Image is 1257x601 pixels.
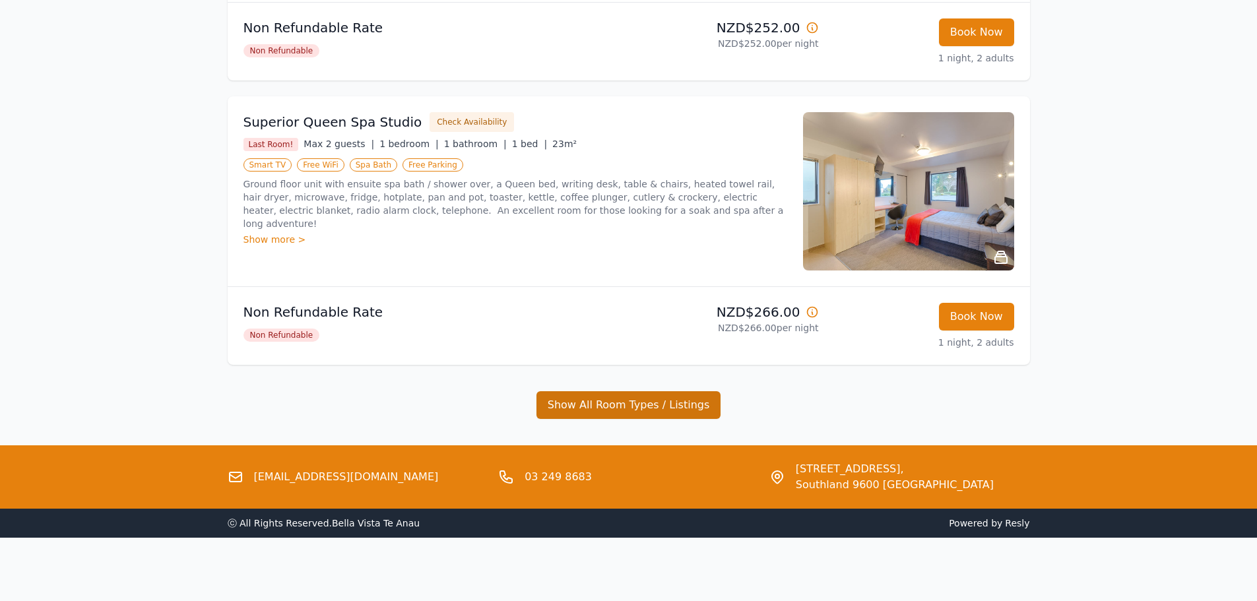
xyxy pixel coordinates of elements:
[243,158,292,172] span: Smart TV
[939,303,1014,331] button: Book Now
[552,139,577,149] span: 23m²
[243,329,320,342] span: Non Refundable
[444,139,507,149] span: 1 bathroom |
[829,336,1014,349] p: 1 night, 2 adults
[243,113,422,131] h3: Superior Queen Spa Studio
[525,469,592,485] a: 03 249 8683
[634,37,819,50] p: NZD$252.00 per night
[403,158,463,172] span: Free Parking
[430,112,514,132] button: Check Availability
[536,391,721,419] button: Show All Room Types / Listings
[634,18,819,37] p: NZD$252.00
[939,18,1014,46] button: Book Now
[243,44,320,57] span: Non Refundable
[243,177,787,230] p: Ground floor unit with ensuite spa bath / shower over, a Queen bed, writing desk, table & chairs,...
[379,139,439,149] span: 1 bedroom |
[796,461,994,477] span: [STREET_ADDRESS],
[304,139,374,149] span: Max 2 guests |
[254,469,439,485] a: [EMAIL_ADDRESS][DOMAIN_NAME]
[350,158,397,172] span: Spa Bath
[243,18,624,37] p: Non Refundable Rate
[243,303,624,321] p: Non Refundable Rate
[796,477,994,493] span: Southland 9600 [GEOGRAPHIC_DATA]
[634,303,819,321] p: NZD$266.00
[297,158,344,172] span: Free WiFi
[1005,518,1029,528] a: Resly
[829,51,1014,65] p: 1 night, 2 adults
[243,138,299,151] span: Last Room!
[512,139,547,149] span: 1 bed |
[228,518,420,528] span: ⓒ All Rights Reserved. Bella Vista Te Anau
[634,517,1030,530] span: Powered by
[243,233,787,246] div: Show more >
[634,321,819,334] p: NZD$266.00 per night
